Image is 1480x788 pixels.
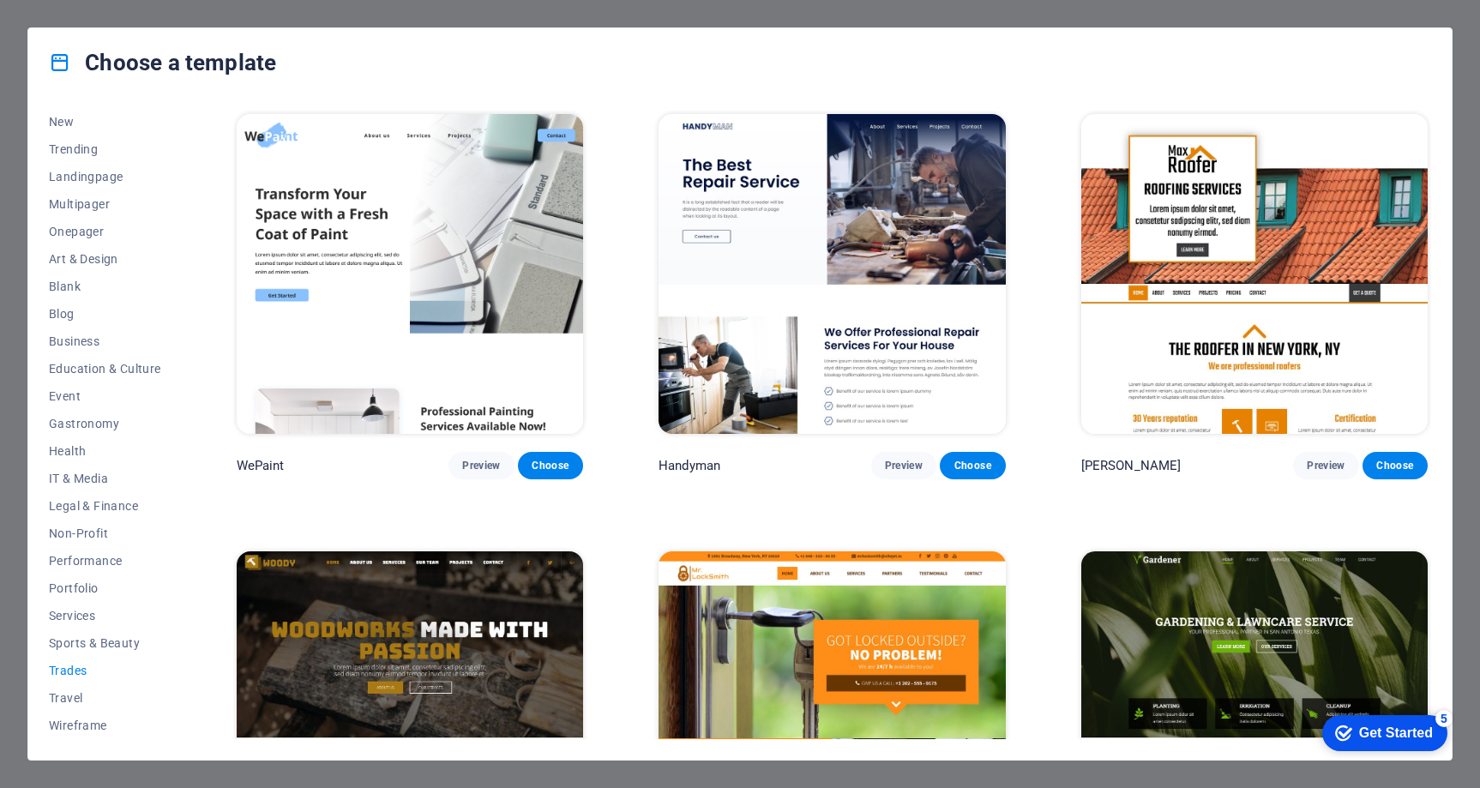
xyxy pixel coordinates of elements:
[49,417,161,430] span: Gastronomy
[49,49,276,76] h4: Choose a template
[49,629,161,657] button: Sports & Beauty
[49,197,161,211] span: Multipager
[49,170,161,183] span: Landingpage
[49,581,161,595] span: Portfolio
[49,382,161,410] button: Event
[885,459,923,472] span: Preview
[237,114,583,434] img: WePaint
[49,657,161,684] button: Trades
[49,355,161,382] button: Education & Culture
[49,389,161,403] span: Event
[49,280,161,293] span: Blank
[659,114,1005,434] img: Handyman
[49,444,161,458] span: Health
[127,3,144,21] div: 5
[1081,114,1428,434] img: Max Roofer
[462,459,500,472] span: Preview
[49,142,161,156] span: Trending
[954,459,991,472] span: Choose
[49,664,161,677] span: Trades
[49,300,161,328] button: Blog
[49,712,161,739] button: Wireframe
[871,452,936,479] button: Preview
[659,457,720,474] p: Handyman
[49,135,161,163] button: Trending
[49,108,161,135] button: New
[1376,459,1414,472] span: Choose
[532,459,569,472] span: Choose
[940,452,1005,479] button: Choose
[49,410,161,437] button: Gastronomy
[49,362,161,376] span: Education & Culture
[49,554,161,568] span: Performance
[49,307,161,321] span: Blog
[49,465,161,492] button: IT & Media
[49,499,161,513] span: Legal & Finance
[49,609,161,623] span: Services
[49,273,161,300] button: Blank
[49,225,161,238] span: Onepager
[1363,452,1428,479] button: Choose
[49,691,161,705] span: Travel
[49,218,161,245] button: Onepager
[49,684,161,712] button: Travel
[49,115,161,129] span: New
[1293,452,1358,479] button: Preview
[49,245,161,273] button: Art & Design
[49,520,161,547] button: Non-Profit
[1081,457,1182,474] p: [PERSON_NAME]
[49,526,161,540] span: Non-Profit
[49,636,161,650] span: Sports & Beauty
[49,252,161,266] span: Art & Design
[49,492,161,520] button: Legal & Finance
[51,19,124,34] div: Get Started
[518,452,583,479] button: Choose
[49,334,161,348] span: Business
[49,547,161,574] button: Performance
[49,190,161,218] button: Multipager
[49,719,161,732] span: Wireframe
[1307,459,1345,472] span: Preview
[448,452,514,479] button: Preview
[49,602,161,629] button: Services
[49,328,161,355] button: Business
[49,472,161,485] span: IT & Media
[49,437,161,465] button: Health
[14,9,139,45] div: Get Started 5 items remaining, 0% complete
[237,457,285,474] p: WePaint
[49,163,161,190] button: Landingpage
[49,574,161,602] button: Portfolio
